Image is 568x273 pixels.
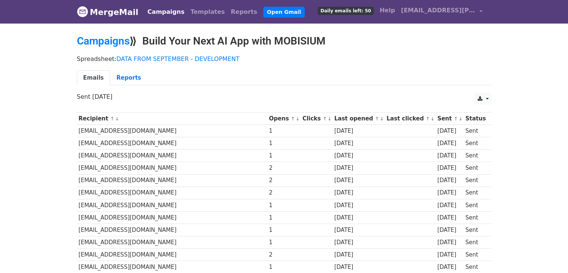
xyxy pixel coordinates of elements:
[318,7,373,15] span: Daily emails left: 50
[296,116,300,122] a: ↓
[77,211,267,224] td: [EMAIL_ADDRESS][DOMAIN_NAME]
[437,201,462,210] div: [DATE]
[334,151,383,160] div: [DATE]
[328,116,332,122] a: ↓
[77,35,130,47] a: Campaigns
[334,176,383,185] div: [DATE]
[463,236,487,249] td: Sent
[334,164,383,172] div: [DATE]
[463,174,487,187] td: Sent
[463,211,487,224] td: Sent
[377,3,398,18] a: Help
[269,139,299,148] div: 1
[431,116,435,122] a: ↓
[301,113,332,125] th: Clicks
[269,251,299,259] div: 2
[291,116,295,122] a: ↑
[437,139,462,148] div: [DATE]
[334,238,383,247] div: [DATE]
[334,226,383,234] div: [DATE]
[332,113,385,125] th: Last opened
[334,201,383,210] div: [DATE]
[77,125,267,137] td: [EMAIL_ADDRESS][DOMAIN_NAME]
[269,214,299,222] div: 1
[77,113,267,125] th: Recipient
[380,116,384,122] a: ↓
[269,176,299,185] div: 2
[110,70,148,86] a: Reports
[334,214,383,222] div: [DATE]
[398,3,485,21] a: [EMAIL_ADDRESS][PERSON_NAME][DOMAIN_NAME]
[459,116,463,122] a: ↓
[269,188,299,197] div: 2
[269,164,299,172] div: 2
[77,4,139,20] a: MergeMail
[145,4,187,19] a: Campaigns
[437,214,462,222] div: [DATE]
[77,174,267,187] td: [EMAIL_ADDRESS][DOMAIN_NAME]
[323,116,327,122] a: ↑
[77,162,267,174] td: [EMAIL_ADDRESS][DOMAIN_NAME]
[269,226,299,234] div: 1
[334,251,383,259] div: [DATE]
[110,116,114,122] a: ↑
[463,224,487,236] td: Sent
[463,187,487,199] td: Sent
[77,137,267,150] td: [EMAIL_ADDRESS][DOMAIN_NAME]
[334,127,383,135] div: [DATE]
[437,188,462,197] div: [DATE]
[117,55,240,62] a: DATA FROM SEPTEMBER - DEVELOPMENT
[269,263,299,272] div: 1
[228,4,260,19] a: Reports
[77,249,267,261] td: [EMAIL_ADDRESS][DOMAIN_NAME]
[375,116,379,122] a: ↑
[385,113,436,125] th: Last clicked
[77,6,88,17] img: MergeMail logo
[77,35,491,47] h2: ⟫ Build Your Next AI App with MOBISIUM
[463,249,487,261] td: Sent
[437,176,462,185] div: [DATE]
[437,238,462,247] div: [DATE]
[334,263,383,272] div: [DATE]
[115,116,119,122] a: ↓
[435,113,463,125] th: Sent
[269,127,299,135] div: 1
[334,139,383,148] div: [DATE]
[426,116,430,122] a: ↑
[437,164,462,172] div: [DATE]
[263,7,305,18] a: Open Gmail
[77,224,267,236] td: [EMAIL_ADDRESS][DOMAIN_NAME]
[267,113,301,125] th: Opens
[269,151,299,160] div: 1
[269,201,299,210] div: 1
[463,150,487,162] td: Sent
[334,188,383,197] div: [DATE]
[463,162,487,174] td: Sent
[463,113,487,125] th: Status
[187,4,228,19] a: Templates
[437,151,462,160] div: [DATE]
[77,187,267,199] td: [EMAIL_ADDRESS][DOMAIN_NAME]
[437,127,462,135] div: [DATE]
[77,93,491,101] p: Sent [DATE]
[77,199,267,211] td: [EMAIL_ADDRESS][DOMAIN_NAME]
[269,238,299,247] div: 1
[463,137,487,150] td: Sent
[454,116,458,122] a: ↑
[77,236,267,249] td: [EMAIL_ADDRESS][DOMAIN_NAME]
[315,3,376,18] a: Daily emails left: 50
[437,263,462,272] div: [DATE]
[463,125,487,137] td: Sent
[77,55,491,63] p: Spreadsheet:
[77,150,267,162] td: [EMAIL_ADDRESS][DOMAIN_NAME]
[401,6,476,15] span: [EMAIL_ADDRESS][PERSON_NAME][DOMAIN_NAME]
[437,226,462,234] div: [DATE]
[77,70,110,86] a: Emails
[437,251,462,259] div: [DATE]
[463,199,487,211] td: Sent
